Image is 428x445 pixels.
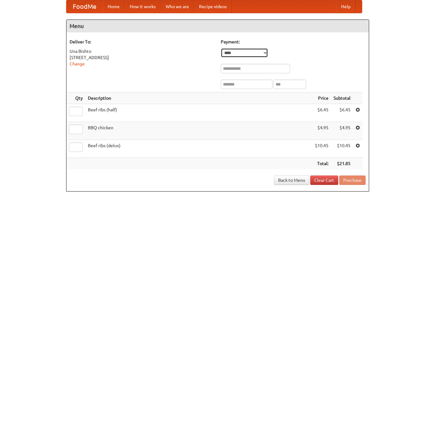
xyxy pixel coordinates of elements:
a: Home [103,0,125,13]
h4: Menu [66,20,369,32]
th: Price [312,92,331,104]
th: Subtotal [331,92,353,104]
td: $4.95 [331,122,353,140]
a: Recipe videos [194,0,232,13]
h5: Payment: [221,39,366,45]
th: $21.85 [331,158,353,170]
a: FoodMe [66,0,103,13]
button: Purchase [339,175,366,185]
td: $6.45 [312,104,331,122]
td: $4.95 [312,122,331,140]
a: Clear Cart [310,175,338,185]
a: Who we are [161,0,194,13]
th: Qty [66,92,85,104]
a: How it works [125,0,161,13]
div: [STREET_ADDRESS] [70,54,214,61]
a: Change [70,61,85,66]
th: Description [85,92,312,104]
div: Una Bishto [70,48,214,54]
h5: Deliver To: [70,39,214,45]
td: Beef ribs (delux) [85,140,312,158]
td: Beef ribs (half) [85,104,312,122]
td: BBQ chicken [85,122,312,140]
td: $10.45 [312,140,331,158]
a: Back to Menu [274,175,309,185]
th: Total: [312,158,331,170]
td: $10.45 [331,140,353,158]
a: Help [336,0,356,13]
td: $6.45 [331,104,353,122]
